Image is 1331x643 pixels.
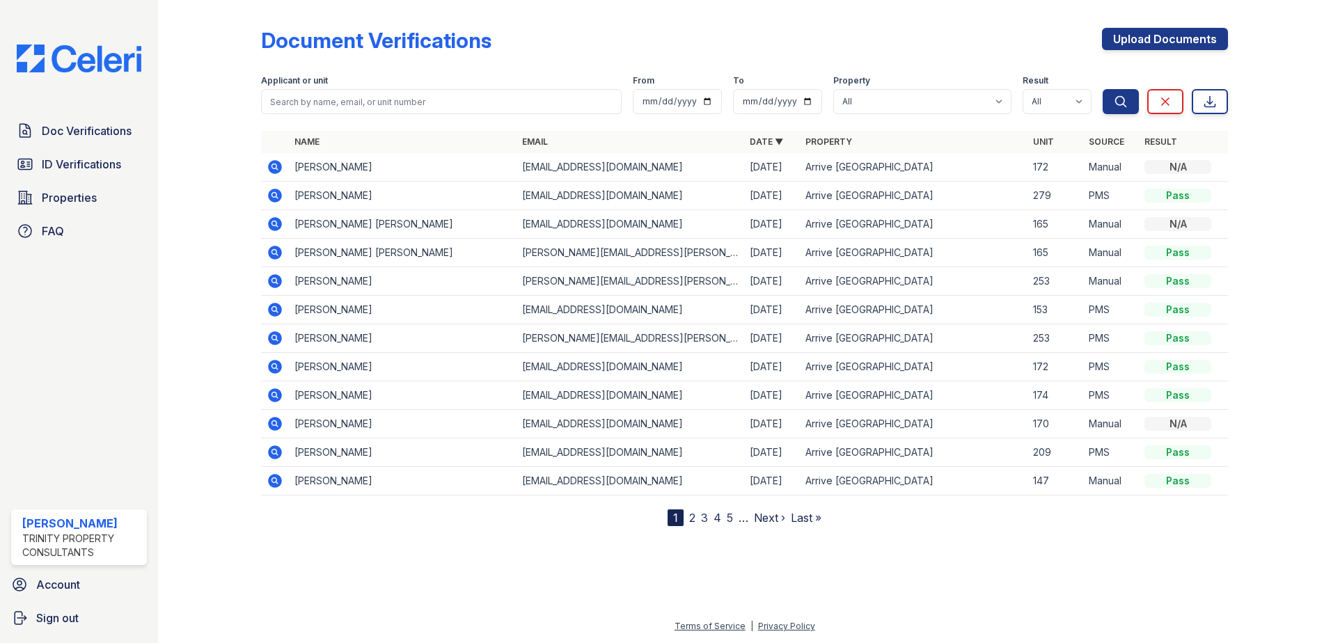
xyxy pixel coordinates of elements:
td: 172 [1027,153,1083,182]
td: 174 [1027,381,1083,410]
a: ID Verifications [11,150,147,178]
td: PMS [1083,296,1139,324]
td: Arrive [GEOGRAPHIC_DATA] [800,182,1027,210]
td: [EMAIL_ADDRESS][DOMAIN_NAME] [517,353,744,381]
td: Arrive [GEOGRAPHIC_DATA] [800,410,1027,438]
td: [DATE] [744,182,800,210]
td: 165 [1027,210,1083,239]
td: [EMAIL_ADDRESS][DOMAIN_NAME] [517,381,744,410]
td: PMS [1083,182,1139,210]
span: Account [36,576,80,593]
td: [DATE] [744,324,800,353]
a: FAQ [11,217,147,245]
span: Doc Verifications [42,122,132,139]
td: 147 [1027,467,1083,495]
td: Arrive [GEOGRAPHIC_DATA] [800,267,1027,296]
a: Account [6,571,152,598]
label: Applicant or unit [261,75,328,86]
label: Property [833,75,870,86]
td: [PERSON_NAME] [PERSON_NAME] [289,239,517,267]
td: Arrive [GEOGRAPHIC_DATA] [800,296,1027,324]
td: Arrive [GEOGRAPHIC_DATA] [800,239,1027,267]
a: Properties [11,184,147,212]
a: Doc Verifications [11,117,147,145]
div: Document Verifications [261,28,491,53]
td: [EMAIL_ADDRESS][DOMAIN_NAME] [517,438,744,467]
td: [DATE] [744,381,800,410]
span: FAQ [42,223,64,239]
div: Pass [1144,303,1211,317]
a: Upload Documents [1102,28,1228,50]
td: [PERSON_NAME] [289,353,517,381]
td: Arrive [GEOGRAPHIC_DATA] [800,353,1027,381]
img: CE_Logo_Blue-a8612792a0a2168367f1c8372b55b34899dd931a85d93a1a3d3e32e68fde9ad4.png [6,45,152,72]
div: Trinity Property Consultants [22,532,141,559]
td: 170 [1027,410,1083,438]
td: [PERSON_NAME][EMAIL_ADDRESS][PERSON_NAME][DOMAIN_NAME] [517,267,744,296]
a: Privacy Policy [758,621,815,631]
td: Manual [1083,210,1139,239]
td: [PERSON_NAME] [289,410,517,438]
td: [PERSON_NAME][EMAIL_ADDRESS][PERSON_NAME][DOMAIN_NAME] [517,239,744,267]
span: Sign out [36,610,79,626]
td: [EMAIL_ADDRESS][DOMAIN_NAME] [517,296,744,324]
td: 172 [1027,353,1083,381]
span: … [739,509,748,526]
a: 4 [714,511,721,525]
div: Pass [1144,274,1211,288]
td: Arrive [GEOGRAPHIC_DATA] [800,467,1027,495]
label: From [633,75,654,86]
div: 1 [668,509,684,526]
span: ID Verifications [42,156,121,173]
a: Property [805,136,852,147]
td: [DATE] [744,467,800,495]
div: Pass [1144,474,1211,488]
td: [DATE] [744,267,800,296]
td: [PERSON_NAME] [PERSON_NAME] [289,210,517,239]
td: [DATE] [744,296,800,324]
div: Pass [1144,388,1211,402]
div: N/A [1144,417,1211,431]
td: [PERSON_NAME] [289,467,517,495]
a: Email [522,136,548,147]
td: PMS [1083,353,1139,381]
span: Properties [42,189,97,206]
td: 253 [1027,267,1083,296]
div: Pass [1144,445,1211,459]
td: Manual [1083,467,1139,495]
a: Source [1089,136,1124,147]
div: | [750,621,753,631]
td: Arrive [GEOGRAPHIC_DATA] [800,210,1027,239]
td: [PERSON_NAME] [289,182,517,210]
a: Result [1144,136,1177,147]
a: 3 [701,511,708,525]
td: [EMAIL_ADDRESS][DOMAIN_NAME] [517,153,744,182]
label: To [733,75,744,86]
td: 209 [1027,438,1083,467]
td: Arrive [GEOGRAPHIC_DATA] [800,381,1027,410]
input: Search by name, email, or unit number [261,89,622,114]
div: Pass [1144,331,1211,345]
div: Pass [1144,360,1211,374]
a: 2 [689,511,695,525]
td: 253 [1027,324,1083,353]
td: 279 [1027,182,1083,210]
td: Manual [1083,267,1139,296]
td: PMS [1083,438,1139,467]
div: N/A [1144,217,1211,231]
a: Sign out [6,604,152,632]
td: [EMAIL_ADDRESS][DOMAIN_NAME] [517,410,744,438]
td: [PERSON_NAME] [289,324,517,353]
td: [DATE] [744,438,800,467]
div: Pass [1144,189,1211,203]
td: Arrive [GEOGRAPHIC_DATA] [800,324,1027,353]
td: Manual [1083,153,1139,182]
td: [EMAIL_ADDRESS][DOMAIN_NAME] [517,467,744,495]
td: [DATE] [744,239,800,267]
td: [PERSON_NAME] [289,267,517,296]
td: 153 [1027,296,1083,324]
div: Pass [1144,246,1211,260]
td: [PERSON_NAME][EMAIL_ADDRESS][PERSON_NAME][DOMAIN_NAME] [517,324,744,353]
td: [DATE] [744,410,800,438]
